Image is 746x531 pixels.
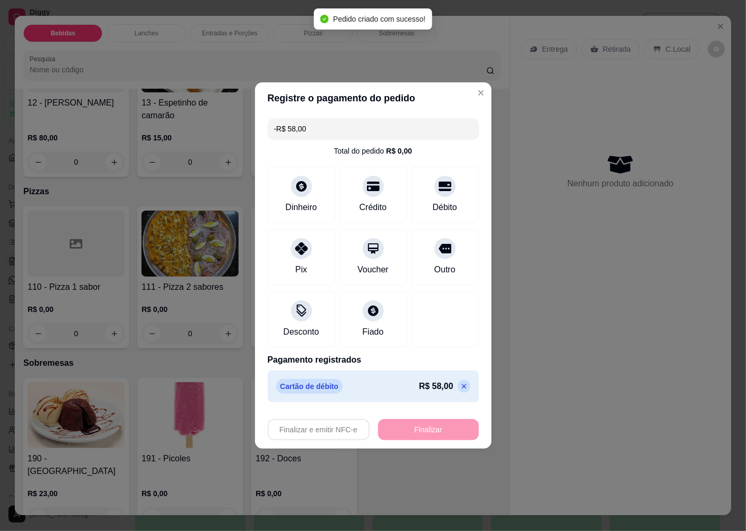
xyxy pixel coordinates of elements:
div: R$ 0,00 [386,146,412,156]
button: Close [473,84,489,101]
input: Ex.: hambúrguer de cordeiro [274,118,473,139]
span: check-circle [320,15,329,23]
span: Pedido criado com sucesso! [333,15,426,23]
header: Registre o pagamento do pedido [255,82,492,114]
div: Voucher [357,263,389,276]
div: Desconto [284,326,319,338]
div: Débito [432,201,457,214]
div: Fiado [362,326,383,338]
div: Outro [434,263,455,276]
div: Pix [295,263,307,276]
p: Pagamento registrados [268,354,479,366]
div: Total do pedido [334,146,412,156]
p: Cartão de débito [276,379,343,394]
p: R$ 58,00 [419,380,454,393]
div: Crédito [360,201,387,214]
div: Dinheiro [286,201,317,214]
